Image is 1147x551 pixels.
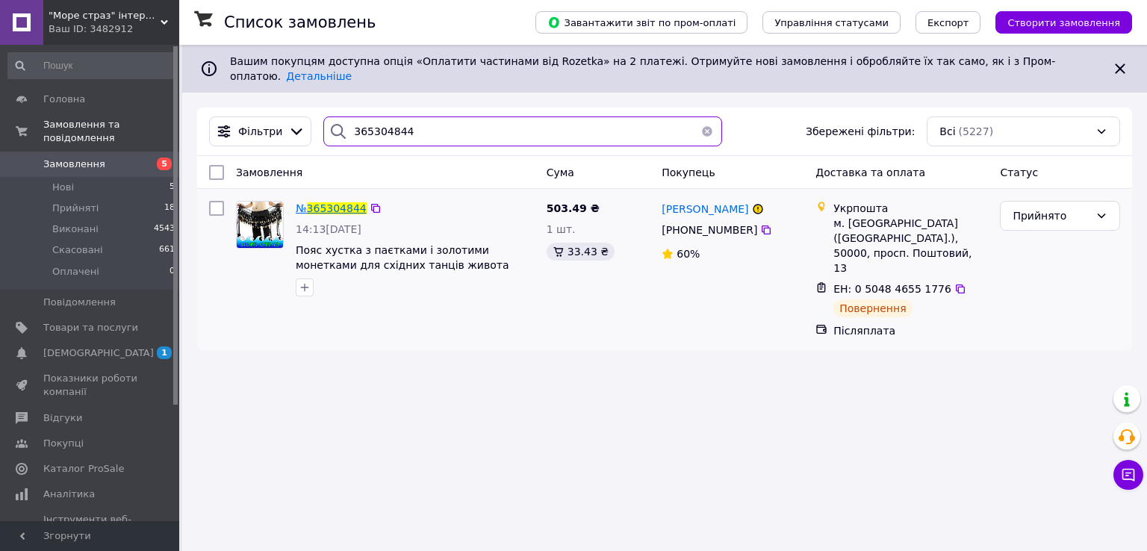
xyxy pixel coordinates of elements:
span: № [296,202,307,214]
div: Укрпошта [833,201,988,216]
a: Пояс хустка з паєтками і золотими монетками для східних танців живота Чорний [296,244,509,286]
img: Фото товару [237,202,283,248]
span: 661 [159,243,175,257]
span: Фільтри [238,124,282,139]
div: Ваш ID: 3482912 [49,22,179,36]
a: [PERSON_NAME] [662,202,748,217]
a: №365304844 [296,202,367,214]
span: Повідомлення [43,296,116,309]
button: Створити замовлення [995,11,1132,34]
span: 5 [157,158,172,170]
span: Створити замовлення [1007,17,1120,28]
div: 33.43 ₴ [547,243,615,261]
span: Скасовані [52,243,103,257]
span: Покупці [43,437,84,450]
span: 503.49 ₴ [547,202,600,214]
div: м. [GEOGRAPHIC_DATA] ([GEOGRAPHIC_DATA].), 50000, просп. Поштовий, 13 [833,216,988,275]
h1: Список замовлень [224,13,376,31]
input: Пошук [7,52,176,79]
button: Чат з покупцем [1113,460,1143,490]
span: Оплачені [52,265,99,278]
a: Фото товару [236,201,284,249]
span: Аналітика [43,488,95,501]
span: 5 [170,181,175,194]
span: Головна [43,93,85,106]
span: 60% [677,248,700,260]
span: 18 [164,202,175,215]
a: Детальніше [286,70,352,82]
span: 14:13[DATE] [296,223,361,235]
div: [PHONE_NUMBER] [659,220,760,240]
input: Пошук за номером замовлення, ПІБ покупця, номером телефону, Email, номером накладної [323,116,721,146]
span: 365304844 [307,202,367,214]
span: Вашим покупцям доступна опція «Оплатити частинами від Rozetka» на 2 платежі. Отримуйте нові замов... [230,55,1055,82]
span: 4543 [154,222,175,236]
span: 1 [157,346,172,359]
span: Збережені фільтри: [806,124,915,139]
span: Доставка та оплата [815,166,925,178]
span: Замовлення та повідомлення [43,118,179,145]
span: Прийняті [52,202,99,215]
button: Експорт [916,11,981,34]
span: Замовлення [43,158,105,171]
span: Показники роботи компанії [43,372,138,399]
span: ЕН: 0 5048 4655 1776 [833,283,951,295]
span: Покупець [662,166,715,178]
span: Нові [52,181,74,194]
button: Управління статусами [762,11,901,34]
span: Завантажити звіт по пром-оплаті [547,16,736,29]
span: Управління статусами [774,17,889,28]
div: Післяплата [833,323,988,338]
span: "Море страз" інтернет-магазин [49,9,161,22]
span: Експорт [927,17,969,28]
span: Cума [547,166,574,178]
span: [DEMOGRAPHIC_DATA] [43,346,154,360]
span: 0 [170,265,175,278]
span: Статус [1000,166,1038,178]
span: Інструменти веб-майстра та SEO [43,513,138,540]
span: Каталог ProSale [43,462,124,476]
div: Прийнято [1013,208,1090,224]
span: [PERSON_NAME] [662,203,748,215]
span: Товари та послуги [43,321,138,334]
span: Виконані [52,222,99,236]
span: Замовлення [236,166,302,178]
span: 1 шт. [547,223,576,235]
button: Завантажити звіт по пром-оплаті [535,11,747,34]
span: Відгуки [43,411,82,425]
span: Всі [939,124,955,139]
span: (5227) [959,125,994,137]
button: Очистить [692,116,722,146]
div: Повернення [833,299,912,317]
a: Створити замовлення [980,16,1132,28]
